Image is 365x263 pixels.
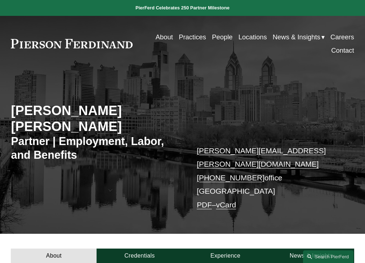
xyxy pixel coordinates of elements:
a: Careers [330,30,354,44]
a: [PERSON_NAME][EMAIL_ADDRESS][PERSON_NAME][DOMAIN_NAME] [197,146,326,168]
a: Contact [331,44,354,57]
a: About [156,30,173,44]
a: People [212,30,232,44]
a: vCard [216,201,236,209]
a: [PHONE_NUMBER] [197,174,264,182]
h2: [PERSON_NAME] [PERSON_NAME] [11,103,182,135]
a: Practices [179,30,206,44]
a: Locations [239,30,267,44]
p: office [GEOGRAPHIC_DATA] – [197,144,340,212]
h3: Partner | Employment, Labor, and Benefits [11,135,182,162]
span: News & Insights [273,31,320,43]
a: PDF [197,201,212,209]
a: Search this site [303,250,353,263]
a: folder dropdown [273,30,325,44]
